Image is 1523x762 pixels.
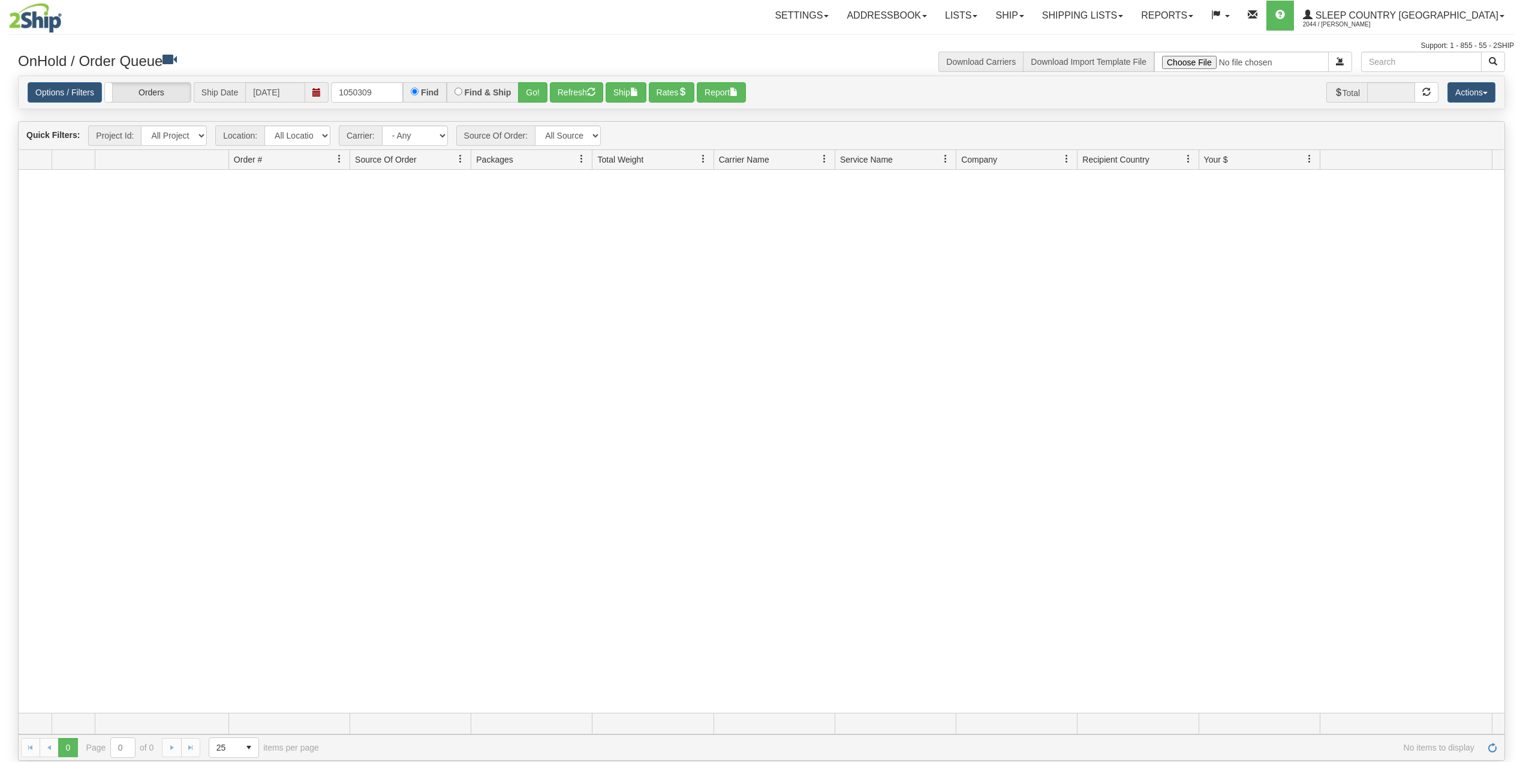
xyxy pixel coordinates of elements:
a: Recipient Country filter column settings [1178,149,1199,169]
div: Support: 1 - 855 - 55 - 2SHIP [9,41,1514,51]
span: Total Weight [597,154,643,166]
a: Ship [986,1,1033,31]
a: Refresh [1483,738,1502,757]
a: Reports [1132,1,1202,31]
span: Location: [215,125,264,146]
span: Total [1326,82,1368,103]
span: select [239,738,258,757]
button: Rates [649,82,695,103]
button: Ship [606,82,646,103]
a: Sleep Country [GEOGRAPHIC_DATA] 2044 / [PERSON_NAME] [1294,1,1513,31]
h3: OnHold / Order Queue [18,52,753,69]
a: Lists [936,1,986,31]
a: Addressbook [838,1,936,31]
span: Sleep Country [GEOGRAPHIC_DATA] [1313,10,1498,20]
a: Download Import Template File [1031,57,1146,67]
span: Ship Date [194,82,245,103]
span: Source Of Order [355,154,417,166]
a: Options / Filters [28,82,102,103]
div: grid toolbar [19,122,1504,150]
a: Company filter column settings [1057,149,1077,169]
input: Import [1154,52,1329,72]
span: Page 0 [58,738,77,757]
a: Shipping lists [1033,1,1132,31]
span: 2044 / [PERSON_NAME] [1303,19,1393,31]
label: Find [421,88,439,97]
button: Search [1481,52,1505,72]
a: Total Weight filter column settings [693,149,714,169]
span: Project Id: [88,125,141,146]
input: Search [1361,52,1482,72]
a: Source Of Order filter column settings [450,149,471,169]
span: Page of 0 [86,737,154,758]
span: Page sizes drop down [209,737,259,758]
label: Quick Filters: [26,129,80,141]
label: Find & Ship [465,88,511,97]
label: Orders [105,83,191,103]
span: Recipient Country [1082,154,1149,166]
span: Company [961,154,997,166]
span: Source Of Order: [456,125,535,146]
a: Carrier Name filter column settings [814,149,835,169]
span: Carrier: [339,125,382,146]
button: Report [697,82,746,103]
button: Go! [518,82,547,103]
iframe: chat widget [1495,320,1522,442]
a: Download Carriers [946,57,1016,67]
span: items per page [209,737,319,758]
span: Order # [234,154,262,166]
span: Your $ [1204,154,1228,166]
span: 25 [216,742,232,754]
span: No items to display [336,743,1474,752]
input: Order # [331,82,403,103]
span: Carrier Name [719,154,769,166]
span: Service Name [840,154,893,166]
a: Service Name filter column settings [935,149,956,169]
img: logo2044.jpg [9,3,62,33]
a: Settings [766,1,838,31]
button: Actions [1447,82,1495,103]
a: Order # filter column settings [329,149,350,169]
span: Packages [476,154,513,166]
a: Your $ filter column settings [1299,149,1320,169]
button: Refresh [550,82,603,103]
a: Packages filter column settings [571,149,592,169]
